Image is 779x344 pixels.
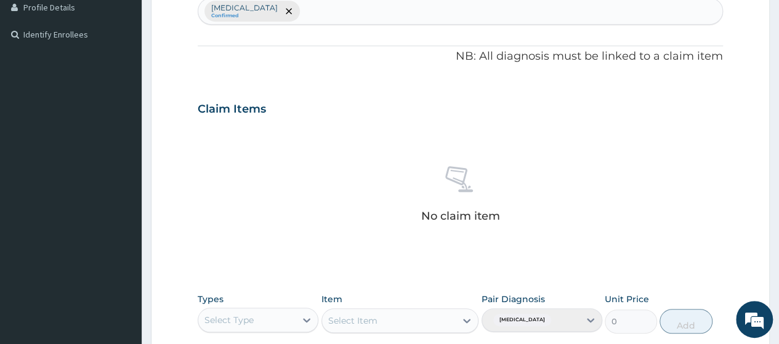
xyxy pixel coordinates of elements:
[6,220,235,263] textarea: Type your message and hit 'Enter'
[23,62,50,92] img: d_794563401_company_1708531726252_794563401
[198,49,723,65] p: NB: All diagnosis must be linked to a claim item
[660,309,712,334] button: Add
[421,210,499,222] p: No claim item
[198,103,266,116] h3: Claim Items
[64,69,207,85] div: Chat with us now
[71,97,170,222] span: We're online!
[605,293,649,305] label: Unit Price
[204,314,254,326] div: Select Type
[198,294,224,305] label: Types
[482,293,545,305] label: Pair Diagnosis
[321,293,342,305] label: Item
[202,6,232,36] div: Minimize live chat window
